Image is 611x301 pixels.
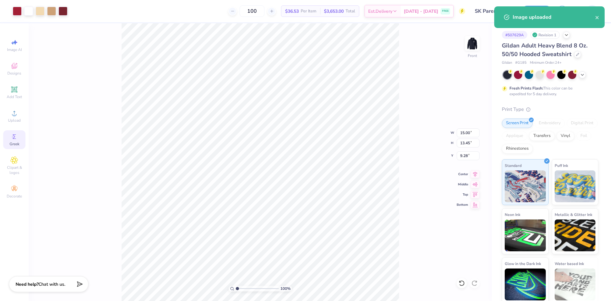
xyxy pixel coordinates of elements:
[457,172,468,176] span: Center
[7,194,22,199] span: Decorate
[505,211,520,218] span: Neon Ink
[555,211,592,218] span: Metallic & Glitter Ink
[513,13,595,21] div: Image uploaded
[502,131,527,141] div: Applique
[404,8,438,15] span: [DATE] - [DATE]
[557,131,574,141] div: Vinyl
[470,5,517,18] input: Untitled Design
[555,162,568,169] span: Puff Ink
[535,118,565,128] div: Embroidery
[555,219,596,251] img: Metallic & Glitter Ink
[240,5,264,17] input: – –
[509,86,543,91] strong: Fresh Prints Flash:
[505,170,546,202] img: Standard
[7,71,21,76] span: Designs
[39,281,65,287] span: Chat with us.
[502,60,512,66] span: Gildan
[16,281,39,287] strong: Need help?
[466,37,479,50] img: Front
[346,8,355,15] span: Total
[7,94,22,99] span: Add Text
[576,131,591,141] div: Foil
[502,118,533,128] div: Screen Print
[502,144,533,154] div: Rhinestones
[505,219,546,251] img: Neon Ink
[502,106,598,113] div: Print Type
[567,118,598,128] div: Digital Print
[3,165,25,175] span: Clipart & logos
[555,260,584,267] span: Water based Ink
[8,118,21,123] span: Upload
[442,9,449,13] span: FREE
[515,60,527,66] span: # G185
[529,131,555,141] div: Transfers
[530,60,562,66] span: Minimum Order: 24 +
[7,47,22,52] span: Image AI
[509,85,588,97] div: This color can be expedited for 5 day delivery.
[10,141,19,147] span: Greek
[555,170,596,202] img: Puff Ink
[505,269,546,300] img: Glow in the Dark Ink
[502,31,527,39] div: # 507629A
[595,13,600,21] button: close
[368,8,392,15] span: Est. Delivery
[468,53,477,59] div: Front
[457,182,468,187] span: Middle
[502,42,587,58] span: Gildan Adult Heavy Blend 8 Oz. 50/50 Hooded Sweatshirt
[457,203,468,207] span: Bottom
[555,269,596,300] img: Water based Ink
[530,31,560,39] div: Revision 1
[505,260,541,267] span: Glow in the Dark Ink
[457,192,468,197] span: Top
[301,8,316,15] span: Per Item
[285,8,299,15] span: $36.53
[505,162,522,169] span: Standard
[324,8,344,15] span: $3,653.00
[280,286,291,291] span: 100 %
